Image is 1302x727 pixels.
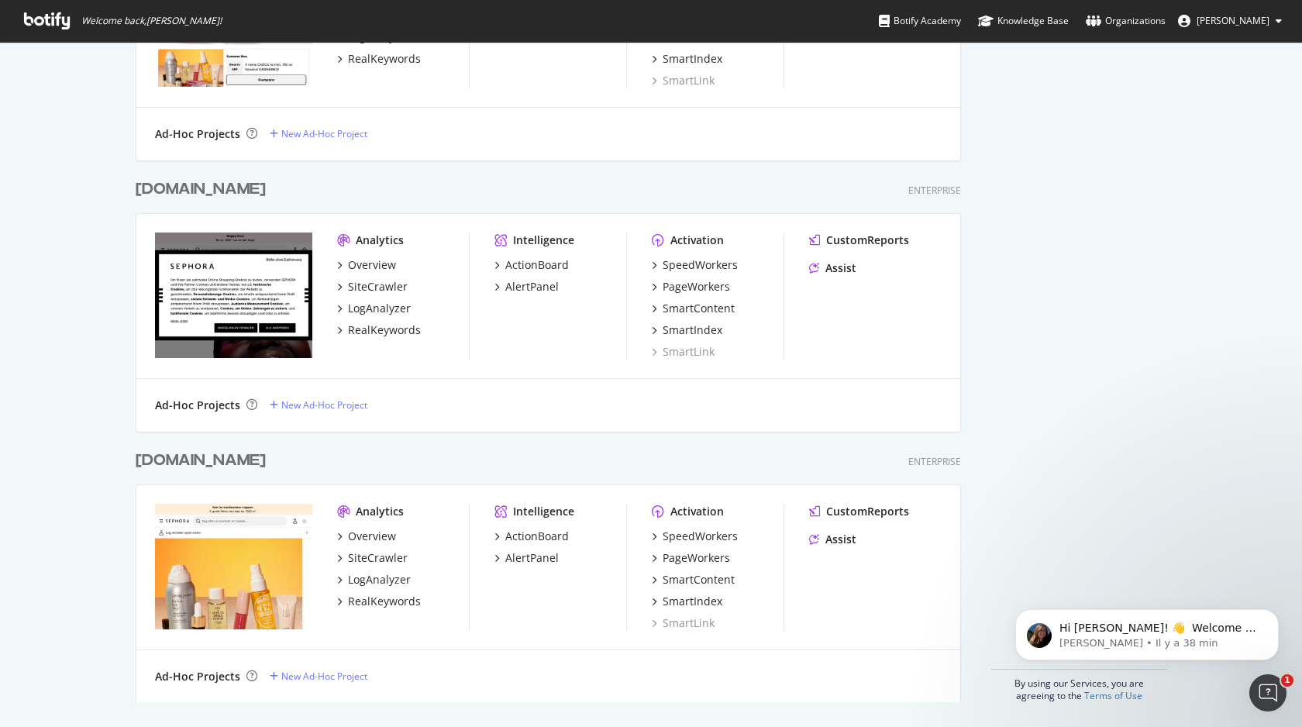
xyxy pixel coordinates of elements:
[155,126,240,142] div: Ad-Hoc Projects
[281,398,367,412] div: New Ad-Hoc Project
[337,301,411,316] a: LogAnalyzer
[348,51,421,67] div: RealKeywords
[494,550,559,566] a: AlertPanel
[337,322,421,338] a: RealKeywords
[809,532,856,547] a: Assist
[652,279,730,295] a: PageWorkers
[652,615,715,631] a: SmartLink
[513,233,574,248] div: Intelligence
[270,127,367,140] a: New Ad-Hoc Project
[670,504,724,519] div: Activation
[348,529,396,544] div: Overview
[825,532,856,547] div: Assist
[1249,674,1286,711] iframe: Intercom live chat
[663,51,722,67] div: SmartIndex
[652,594,722,609] a: SmartIndex
[1084,689,1142,702] a: Terms of Use
[136,178,266,201] div: [DOMAIN_NAME]
[663,257,738,273] div: SpeedWorkers
[494,279,559,295] a: AlertPanel
[348,257,396,273] div: Overview
[155,398,240,413] div: Ad-Hoc Projects
[348,301,411,316] div: LogAnalyzer
[1086,13,1166,29] div: Organizations
[270,398,367,412] a: New Ad-Hoc Project
[348,550,408,566] div: SiteCrawler
[652,322,722,338] a: SmartIndex
[809,504,909,519] a: CustomReports
[155,233,312,358] img: www.sephora.ch
[978,13,1069,29] div: Knowledge Base
[337,279,408,295] a: SiteCrawler
[652,257,738,273] a: SpeedWorkers
[81,15,222,27] span: Welcome back, [PERSON_NAME] !
[1197,14,1269,27] span: emmanuel benmussa
[155,669,240,684] div: Ad-Hoc Projects
[652,550,730,566] a: PageWorkers
[494,529,569,544] a: ActionBoard
[337,572,411,587] a: LogAnalyzer
[505,279,559,295] div: AlertPanel
[652,73,715,88] a: SmartLink
[663,550,730,566] div: PageWorkers
[281,127,367,140] div: New Ad-Hoc Project
[337,51,421,67] a: RealKeywords
[652,572,735,587] a: SmartContent
[652,529,738,544] a: SpeedWorkers
[281,670,367,683] div: New Ad-Hoc Project
[826,233,909,248] div: CustomReports
[908,184,961,197] div: Enterprise
[663,572,735,587] div: SmartContent
[494,257,569,273] a: ActionBoard
[809,260,856,276] a: Assist
[663,322,722,338] div: SmartIndex
[136,450,266,472] div: [DOMAIN_NAME]
[1281,674,1293,687] span: 1
[663,279,730,295] div: PageWorkers
[155,504,312,629] img: www.sephora.dk
[992,577,1302,685] iframe: Intercom notifications message
[337,594,421,609] a: RealKeywords
[348,322,421,338] div: RealKeywords
[337,550,408,566] a: SiteCrawler
[663,594,722,609] div: SmartIndex
[652,51,722,67] a: SmartIndex
[136,178,272,201] a: [DOMAIN_NAME]
[348,594,421,609] div: RealKeywords
[505,550,559,566] div: AlertPanel
[136,450,272,472] a: [DOMAIN_NAME]
[652,301,735,316] a: SmartContent
[505,529,569,544] div: ActionBoard
[991,669,1166,702] div: By using our Services, you are agreeing to the
[337,257,396,273] a: Overview
[348,279,408,295] div: SiteCrawler
[356,504,404,519] div: Analytics
[513,504,574,519] div: Intelligence
[825,260,856,276] div: Assist
[879,13,961,29] div: Botify Academy
[505,257,569,273] div: ActionBoard
[337,529,396,544] a: Overview
[663,529,738,544] div: SpeedWorkers
[663,301,735,316] div: SmartContent
[670,233,724,248] div: Activation
[908,455,961,468] div: Enterprise
[270,670,367,683] a: New Ad-Hoc Project
[809,233,909,248] a: CustomReports
[652,344,715,360] a: SmartLink
[1166,9,1294,33] button: [PERSON_NAME]
[348,572,411,587] div: LogAnalyzer
[826,504,909,519] div: CustomReports
[356,233,404,248] div: Analytics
